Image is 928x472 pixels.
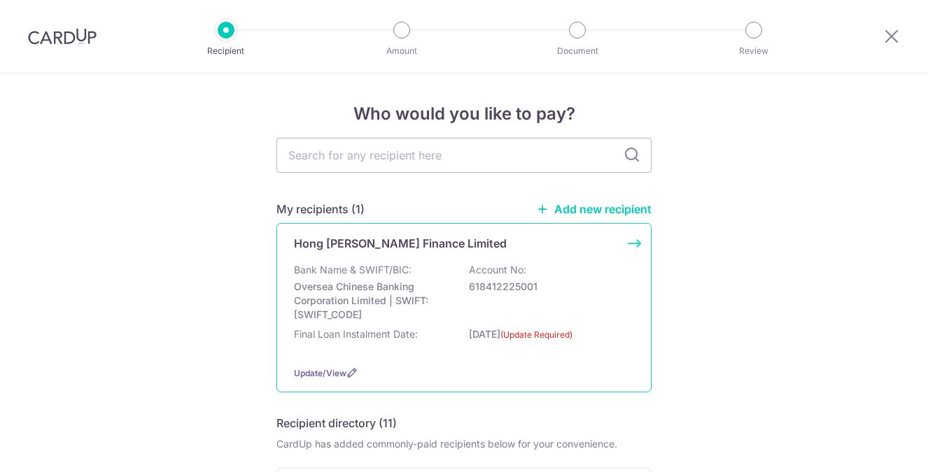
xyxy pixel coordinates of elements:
[294,263,412,277] p: Bank Name & SWIFT/BIC:
[28,28,97,45] img: CardUp
[294,327,418,341] p: Final Loan Instalment Date:
[276,138,652,173] input: Search for any recipient here
[536,202,652,216] a: Add new recipient
[276,101,652,127] h4: Who would you like to pay?
[294,280,451,322] p: Oversea Chinese Banking Corporation Limited | SWIFT: [SWIFT_CODE]
[174,44,278,58] p: Recipient
[276,437,652,451] div: CardUp has added commonly-paid recipients below for your convenience.
[469,280,626,294] p: 618412225001
[526,44,629,58] p: Document
[350,44,454,58] p: Amount
[294,368,346,378] a: Update/View
[469,263,526,277] p: Account No:
[276,415,397,431] h5: Recipient directory (11)
[276,201,365,217] h5: My recipients (1)
[294,235,507,252] p: Hong [PERSON_NAME] Finance Limited
[702,44,806,58] p: Review
[500,328,572,342] label: (Update Required)
[469,327,626,350] p: [DATE]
